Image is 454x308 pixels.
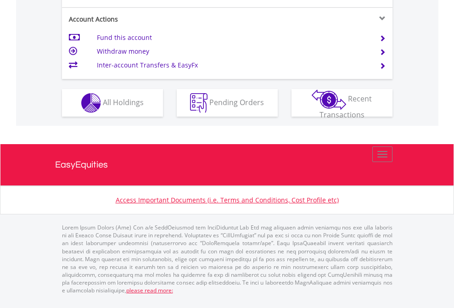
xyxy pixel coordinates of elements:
[81,93,101,113] img: holdings-wht.png
[62,89,163,117] button: All Holdings
[103,97,144,107] span: All Holdings
[97,58,368,72] td: Inter-account Transfers & EasyFx
[190,93,207,113] img: pending_instructions-wht.png
[62,15,227,24] div: Account Actions
[177,89,278,117] button: Pending Orders
[209,97,264,107] span: Pending Orders
[97,31,368,45] td: Fund this account
[116,196,339,204] a: Access Important Documents (i.e. Terms and Conditions, Cost Profile etc)
[97,45,368,58] td: Withdraw money
[55,144,399,185] a: EasyEquities
[291,89,392,117] button: Recent Transactions
[62,224,392,294] p: Lorem Ipsum Dolors (Ame) Con a/e SeddOeiusmod tem InciDiduntut Lab Etd mag aliquaen admin veniamq...
[126,286,173,294] a: please read more:
[312,90,346,110] img: transactions-zar-wht.png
